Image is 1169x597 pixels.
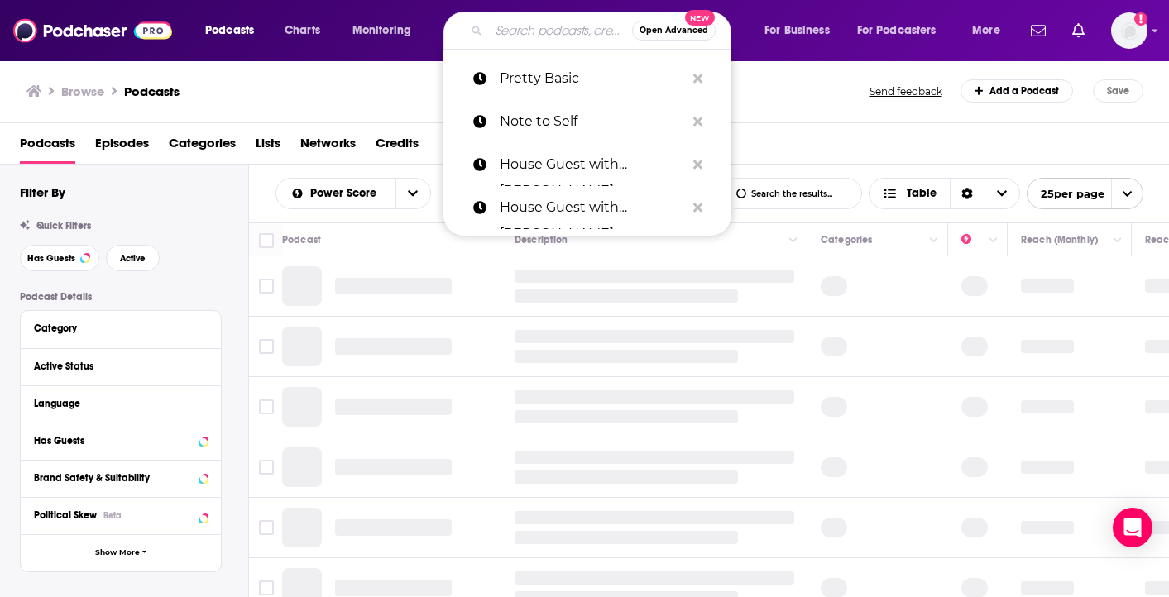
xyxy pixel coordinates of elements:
img: Podchaser - Follow, Share and Rate Podcasts [13,15,172,46]
span: For Podcasters [857,19,937,42]
div: Beta [103,510,122,521]
p: House Guest with Kenzie Elizabeth [500,186,685,229]
span: Toggle select row [259,339,274,354]
button: open menu [341,17,433,44]
button: Column Actions [924,231,944,251]
span: Has Guests [27,254,75,263]
span: More [972,19,1000,42]
svg: Add a profile image [1134,12,1147,26]
a: Credits [376,130,419,164]
button: open menu [395,179,430,208]
a: House Guest with [PERSON_NAME] [443,143,731,186]
span: Logged in as kbastian [1111,12,1147,49]
button: Active Status [34,356,208,376]
h2: Choose List sort [275,178,431,209]
span: Toggle select row [259,460,274,475]
button: Open AdvancedNew [632,21,716,41]
h2: Filter By [20,184,65,200]
span: Table [907,188,937,199]
p: Pretty Basic [500,57,685,100]
button: Column Actions [783,231,803,251]
span: Monitoring [352,19,411,42]
button: Category [34,318,208,338]
a: Show notifications dropdown [1066,17,1091,45]
div: Reach (Monthly) [1021,230,1098,250]
a: Lists [256,130,280,164]
button: Column Actions [1108,231,1128,251]
div: Podcast [282,230,321,250]
button: open menu [1027,178,1143,209]
div: Open Intercom Messenger [1113,508,1152,547]
button: Choose View [869,178,1020,209]
div: Brand Safety & Suitability [34,472,194,484]
button: Save [1093,79,1143,103]
a: Podcasts [20,130,75,164]
a: Episodes [95,130,149,164]
span: Charts [285,19,320,42]
span: For Business [764,19,830,42]
button: Show profile menu [1111,12,1147,49]
p: Note to Self [500,100,685,143]
button: Column Actions [984,231,1004,251]
span: Toggle select row [259,580,274,595]
span: Open Advanced [640,26,708,35]
div: Categories [821,230,872,250]
div: Language [34,398,197,409]
div: Active Status [34,361,197,372]
a: Categories [169,130,236,164]
button: open menu [961,17,1021,44]
span: Power Score [310,188,382,199]
div: Category [34,322,197,334]
button: Has Guests [20,245,99,271]
a: House Guest with [PERSON_NAME] [443,186,731,229]
a: Note to Self [443,100,731,143]
span: Toggle select row [259,399,274,414]
button: open menu [194,17,275,44]
a: Networks [300,130,356,164]
img: User Profile [1111,12,1147,49]
button: Has Guests [34,430,208,451]
a: Add a Podcast [961,79,1074,103]
a: Pretty Basic [443,57,731,100]
button: Political SkewBeta [34,504,208,525]
a: Podcasts [124,84,180,99]
button: Show More [21,534,221,571]
span: Quick Filters [36,220,91,232]
span: Toggle select row [259,279,274,294]
span: 25 per page [1028,181,1104,207]
div: Power Score [961,230,985,250]
span: Podcasts [205,19,254,42]
span: Show More [95,548,140,557]
a: Show notifications dropdown [1024,17,1052,45]
button: Language [34,393,208,413]
div: Has Guests [34,435,194,447]
span: Toggle select row [259,520,274,535]
span: Political Skew [34,509,97,521]
button: Brand Safety & Suitability [34,467,208,488]
input: Search podcasts, credits, & more... [489,17,632,44]
button: Active [106,245,160,271]
p: Podcast Details [20,291,222,303]
h3: Browse [61,84,104,99]
a: Charts [274,17,330,44]
button: open menu [276,188,395,199]
button: open menu [846,17,961,44]
button: open menu [753,17,850,44]
button: Send feedback [865,84,947,98]
span: New [685,10,715,26]
div: Sort Direction [950,179,985,208]
p: House Guest with Kenzie Elizabeth [500,143,685,186]
div: Search podcasts, credits, & more... [459,12,747,50]
span: Active [120,254,146,263]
